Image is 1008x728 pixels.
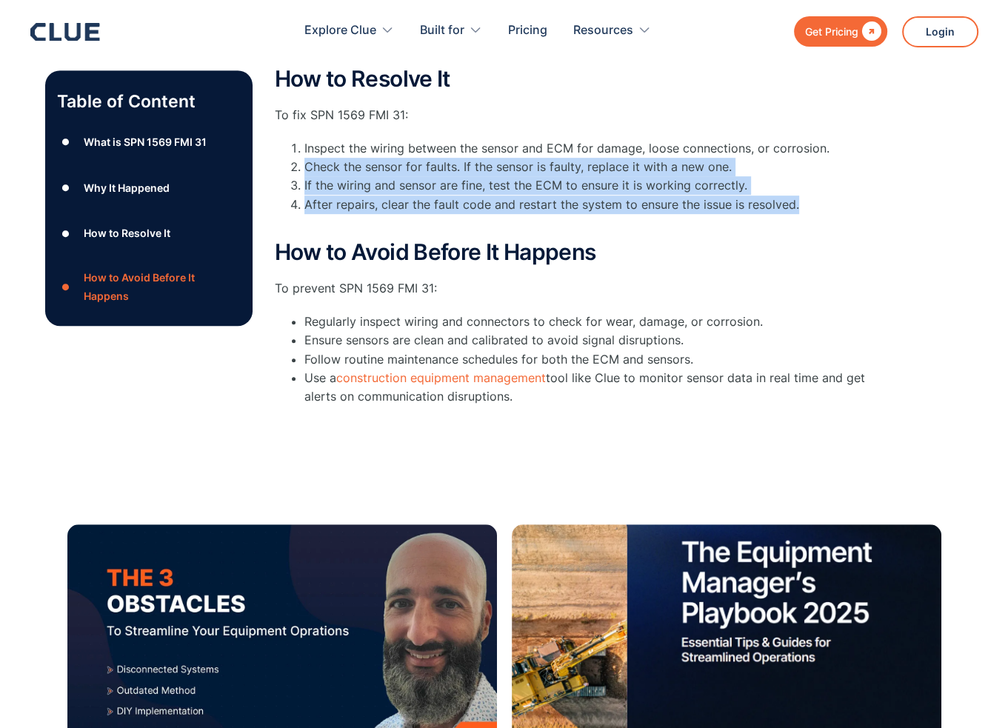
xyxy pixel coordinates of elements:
[805,22,858,41] div: Get Pricing
[304,176,867,195] li: If the wiring and sensor are fine, test the ECM to ensure it is working correctly.
[57,177,241,199] a: ●Why It Happened
[794,16,887,47] a: Get Pricing
[57,131,75,153] div: ●
[57,268,241,305] a: ●How to Avoid Before It Happens
[304,350,867,369] li: Follow routine maintenance schedules for both the ECM and sensors.
[57,222,241,244] a: ●How to Resolve It
[508,7,547,54] a: Pricing
[57,222,75,244] div: ●
[304,331,867,350] li: Ensure sensors are clean and calibrated to avoid signal disruptions.
[83,178,169,197] div: Why It Happened
[304,158,867,176] li: Check the sensor for faults. If the sensor is faulty, replace it with a new one.
[573,7,651,54] div: Resources
[275,67,867,91] h2: How to Resolve It
[83,224,170,243] div: How to Resolve It
[57,90,241,113] p: Table of Content
[275,279,867,298] p: To prevent SPN 1569 FMI 31:
[275,106,867,124] p: To fix SPN 1569 FMI 31:
[420,7,482,54] div: Built for
[573,7,633,54] div: Resources
[304,313,867,331] li: Regularly inspect wiring and connectors to check for wear, damage, or corrosion.
[336,370,546,385] a: construction equipment management
[57,275,75,298] div: ●
[858,22,881,41] div: 
[304,139,867,158] li: Inspect the wiring between the sensor and ECM for damage, loose connections, or corrosion.
[304,7,376,54] div: Explore Clue
[275,240,867,264] h2: How to Avoid Before It Happens
[304,7,394,54] div: Explore Clue
[83,133,206,151] div: What is SPN 1569 FMI 31
[304,369,867,406] li: Use a tool like Clue to monitor sensor data in real time and get alerts on communication disrupti...
[57,131,241,153] a: ●What is SPN 1569 FMI 31
[57,177,75,199] div: ●
[304,196,867,233] li: After repairs, clear the fault code and restart the system to ensure the issue is resolved.
[83,268,240,305] div: How to Avoid Before It Happens
[420,7,464,54] div: Built for
[902,16,978,47] a: Login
